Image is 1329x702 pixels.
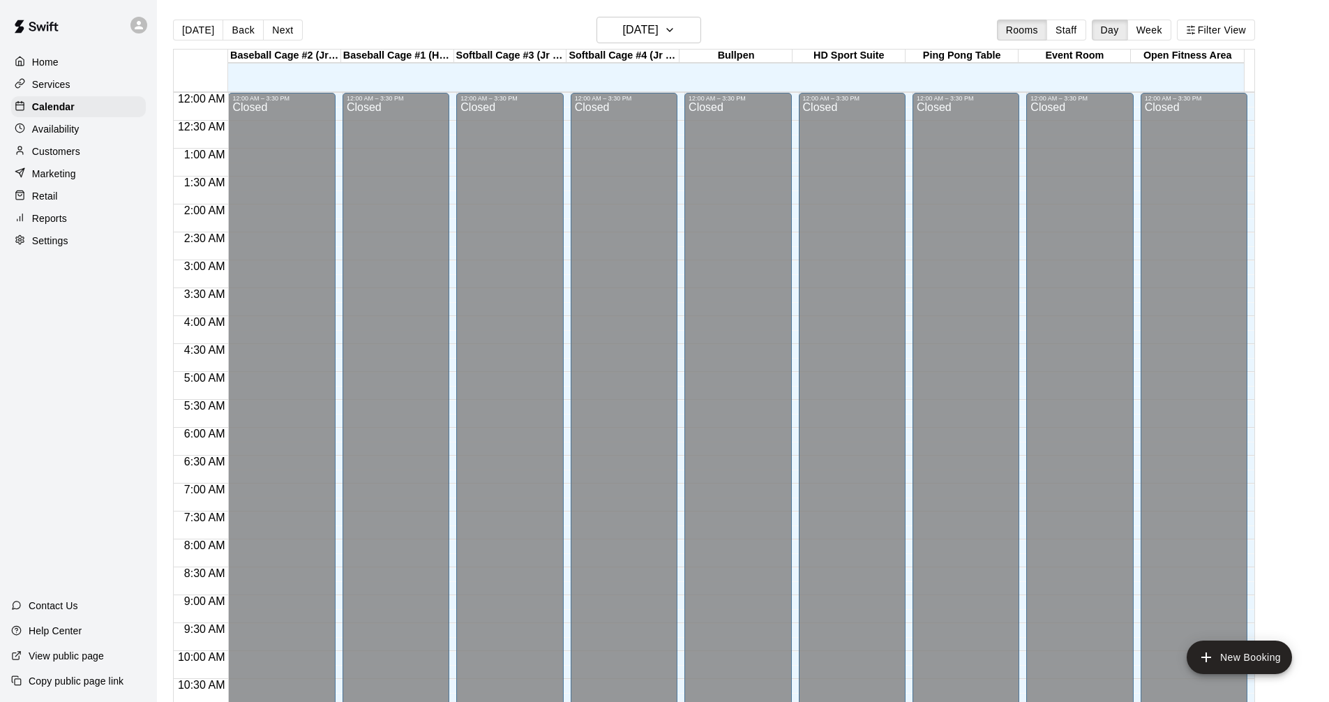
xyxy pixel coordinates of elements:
[32,122,80,136] p: Availability
[181,372,229,384] span: 5:00 AM
[181,232,229,244] span: 2:30 AM
[263,20,302,40] button: Next
[181,623,229,635] span: 9:30 AM
[1092,20,1128,40] button: Day
[181,149,229,160] span: 1:00 AM
[679,50,793,63] div: Bullpen
[11,141,146,162] a: Customers
[11,74,146,95] a: Services
[32,234,68,248] p: Settings
[596,17,701,43] button: [DATE]
[1187,641,1292,674] button: add
[181,484,229,495] span: 7:00 AM
[623,20,659,40] h6: [DATE]
[173,20,223,40] button: [DATE]
[181,567,229,579] span: 8:30 AM
[1019,50,1132,63] div: Event Room
[181,288,229,300] span: 3:30 AM
[181,511,229,523] span: 7:30 AM
[341,50,454,63] div: Baseball Cage #1 (Hack Attack)
[1145,95,1243,102] div: 12:00 AM – 3:30 PM
[11,208,146,229] a: Reports
[1131,50,1244,63] div: Open Fitness Area
[803,95,901,102] div: 12:00 AM – 3:30 PM
[181,260,229,272] span: 3:00 AM
[174,679,229,691] span: 10:30 AM
[1177,20,1255,40] button: Filter View
[32,211,67,225] p: Reports
[32,167,76,181] p: Marketing
[181,316,229,328] span: 4:00 AM
[32,55,59,69] p: Home
[575,95,673,102] div: 12:00 AM – 3:30 PM
[174,121,229,133] span: 12:30 AM
[181,177,229,188] span: 1:30 AM
[11,52,146,73] a: Home
[11,186,146,207] a: Retail
[32,144,80,158] p: Customers
[232,95,331,102] div: 12:00 AM – 3:30 PM
[793,50,906,63] div: HD Sport Suite
[29,624,82,638] p: Help Center
[29,674,123,688] p: Copy public page link
[1127,20,1171,40] button: Week
[181,595,229,607] span: 9:00 AM
[174,93,229,105] span: 12:00 AM
[174,651,229,663] span: 10:00 AM
[29,649,104,663] p: View public page
[32,100,75,114] p: Calendar
[11,119,146,140] a: Availability
[566,50,679,63] div: Softball Cage #4 (Jr Hack Attack)
[181,344,229,356] span: 4:30 AM
[347,95,445,102] div: 12:00 AM – 3:30 PM
[181,400,229,412] span: 5:30 AM
[689,95,787,102] div: 12:00 AM – 3:30 PM
[1046,20,1086,40] button: Staff
[181,456,229,468] span: 6:30 AM
[917,95,1015,102] div: 12:00 AM – 3:30 PM
[29,599,78,613] p: Contact Us
[906,50,1019,63] div: Ping Pong Table
[228,50,341,63] div: Baseball Cage #2 (Jr Hack Attack)
[460,95,559,102] div: 12:00 AM – 3:30 PM
[454,50,567,63] div: Softball Cage #3 (Jr Hack Attack)
[181,539,229,551] span: 8:00 AM
[181,204,229,216] span: 2:00 AM
[223,20,264,40] button: Back
[11,163,146,184] a: Marketing
[181,428,229,440] span: 6:00 AM
[32,189,58,203] p: Retail
[11,96,146,117] a: Calendar
[1030,95,1129,102] div: 12:00 AM – 3:30 PM
[997,20,1047,40] button: Rooms
[11,230,146,251] a: Settings
[32,77,70,91] p: Services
